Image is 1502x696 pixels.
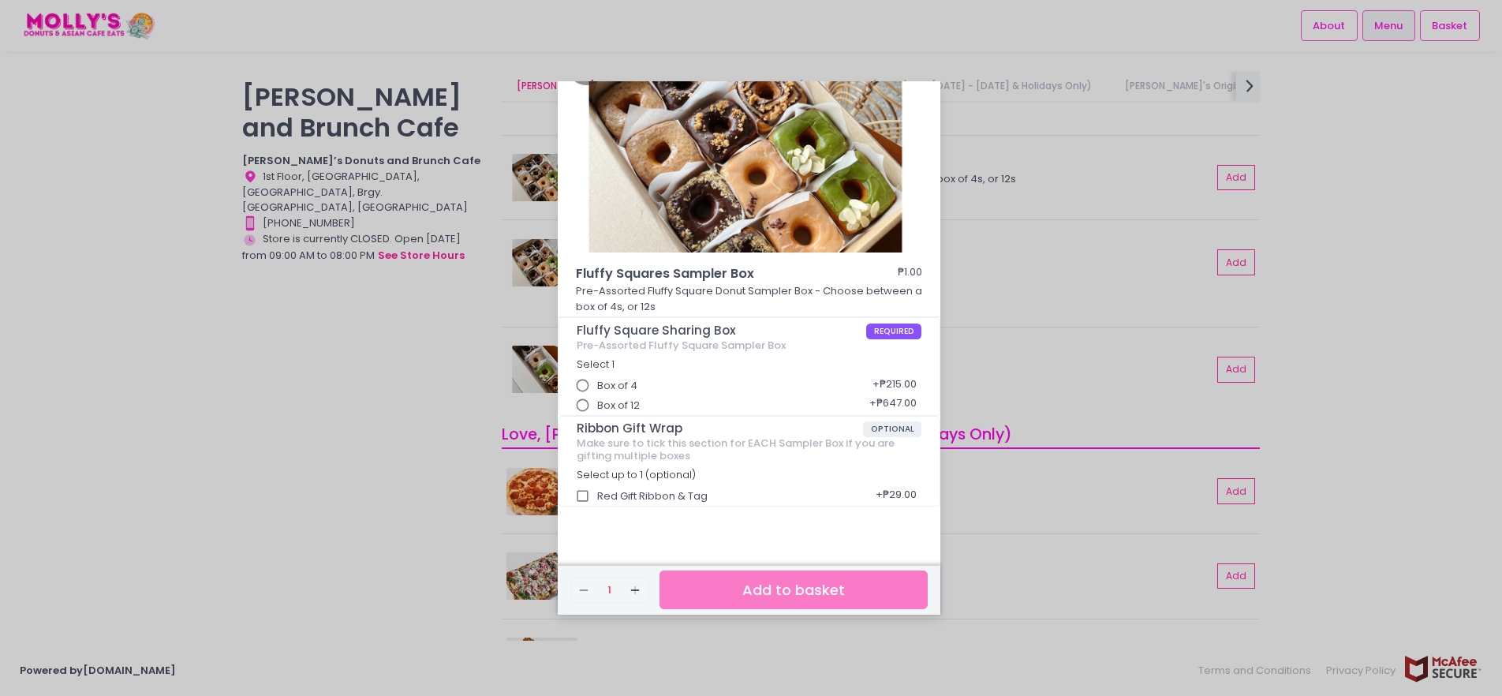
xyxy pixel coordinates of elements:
img: Fluffy Squares Sampler Box [558,38,940,253]
button: Add to basket [659,571,928,609]
span: Ribbon Gift Wrap [577,421,863,436]
span: Box of 4 [597,378,637,394]
div: Pre-Assorted Fluffy Square Sampler Box [577,339,922,352]
span: Box of 12 [597,398,640,413]
div: Make sure to tick this section for EACH Sampler Box if you are gifting multiple boxes [577,437,922,462]
div: + ₱647.00 [864,391,921,421]
div: ₱1.00 [898,264,922,283]
span: Select 1 [577,357,615,371]
div: + ₱215.00 [867,371,921,401]
span: REQUIRED [866,324,922,339]
div: + ₱29.00 [870,481,921,511]
span: Fluffy Squares Sampler Box [576,264,836,283]
p: Pre-Assorted Fluffy Square Donut Sampler Box - Choose between a box of 4s, or 12s [576,283,923,314]
span: Fluffy Square Sharing Box [577,324,866,338]
span: OPTIONAL [863,421,922,437]
span: Select up to 1 (optional) [577,468,696,481]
